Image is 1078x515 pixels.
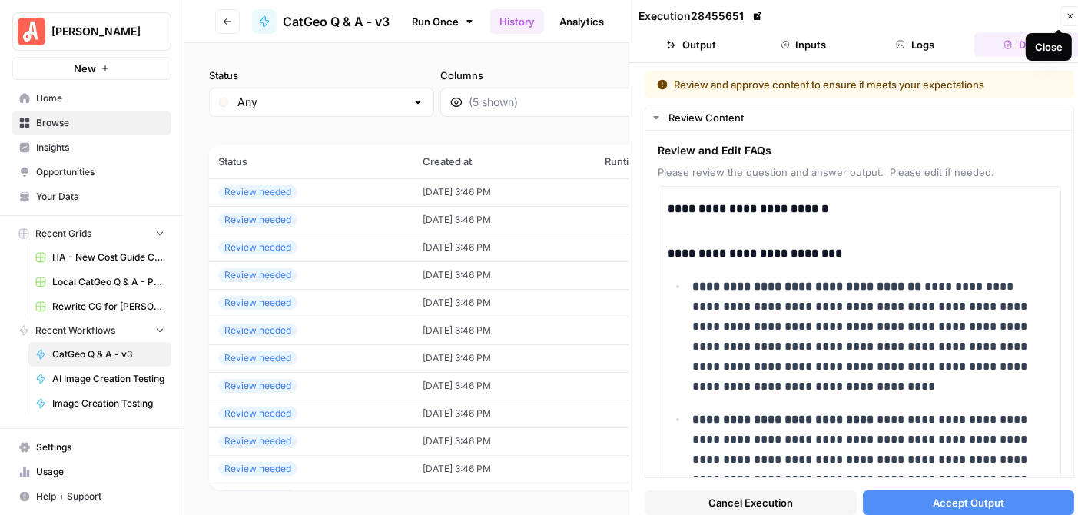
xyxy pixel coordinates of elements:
[658,143,1061,158] span: Review and Edit FAQs
[218,462,297,476] div: Review needed
[218,434,297,448] div: Review needed
[52,251,164,264] span: HA - New Cost Guide Creation Grid
[639,32,745,57] button: Output
[413,234,595,261] td: [DATE] 3:46 PM
[12,160,171,184] a: Opportunities
[12,184,171,209] a: Your Data
[35,227,91,241] span: Recent Grids
[413,206,595,234] td: [DATE] 3:46 PM
[52,275,164,289] span: Local CatGeo Q & A - Pass/Fail v2 Grid
[28,391,171,416] a: Image Creation Testing
[413,483,595,510] td: [DATE] 3:46 PM
[413,145,595,178] th: Created at
[413,427,595,455] td: [DATE] 3:46 PM
[413,261,595,289] td: [DATE] 3:46 PM
[12,135,171,160] a: Insights
[28,294,171,319] a: Rewrite CG for [PERSON_NAME] - Grading version Grid
[639,8,765,24] div: Execution 28455651
[51,24,144,39] span: [PERSON_NAME]
[28,342,171,367] a: CatGeo Q & A - v3
[863,490,1075,515] button: Accept Output
[283,12,390,31] span: CatGeo Q & A - v3
[12,319,171,342] button: Recent Workflows
[36,190,164,204] span: Your Data
[35,324,115,337] span: Recent Workflows
[413,372,595,400] td: [DATE] 3:46 PM
[413,178,595,206] td: [DATE] 3:46 PM
[36,91,164,105] span: Home
[36,116,164,130] span: Browse
[1035,39,1063,55] div: Close
[36,141,164,154] span: Insights
[218,296,297,310] div: Review needed
[12,460,171,484] a: Usage
[52,372,164,386] span: AI Image Creation Testing
[595,145,716,178] th: Runtime
[209,145,413,178] th: Status
[708,495,793,510] span: Cancel Execution
[413,289,595,317] td: [DATE] 3:46 PM
[36,165,164,179] span: Opportunities
[863,32,969,57] button: Logs
[18,18,45,45] img: Angi Logo
[218,351,297,365] div: Review needed
[12,57,171,80] button: New
[28,270,171,294] a: Local CatGeo Q & A - Pass/Fail v2 Grid
[218,407,297,420] div: Review needed
[209,117,1053,145] span: (4536 records)
[12,86,171,111] a: Home
[12,111,171,135] a: Browse
[413,400,595,427] td: [DATE] 3:46 PM
[658,164,1061,180] span: Please review the question and answer output. Please edit if needed.
[52,347,164,361] span: CatGeo Q & A - v3
[12,435,171,460] a: Settings
[12,12,171,51] button: Workspace: Angi
[218,324,297,337] div: Review needed
[413,317,595,344] td: [DATE] 3:46 PM
[402,8,484,35] a: Run Once
[413,455,595,483] td: [DATE] 3:46 PM
[218,268,297,282] div: Review needed
[74,61,96,76] span: New
[218,213,297,227] div: Review needed
[36,490,164,503] span: Help + Support
[252,9,390,34] a: CatGeo Q & A - v3
[28,245,171,270] a: HA - New Cost Guide Creation Grid
[619,9,682,34] a: Integrate
[209,68,434,83] label: Status
[751,32,857,57] button: Inputs
[28,367,171,391] a: AI Image Creation Testing
[645,105,1073,130] button: Review Content
[218,379,297,393] div: Review needed
[933,495,1004,510] span: Accept Output
[36,465,164,479] span: Usage
[52,300,164,314] span: Rewrite CG for [PERSON_NAME] - Grading version Grid
[218,490,297,503] div: Review needed
[490,9,544,34] a: History
[218,241,297,254] div: Review needed
[52,397,164,410] span: Image Creation Testing
[12,222,171,245] button: Recent Grids
[657,77,1023,92] div: Review and approve content to ensure it meets your expectations
[12,484,171,509] button: Help + Support
[413,344,595,372] td: [DATE] 3:46 PM
[36,440,164,454] span: Settings
[440,68,665,83] label: Columns
[550,9,613,34] a: Analytics
[645,490,857,515] button: Cancel Execution
[237,95,406,110] input: Any
[218,185,297,199] div: Review needed
[469,95,637,110] input: (5 shown)
[668,110,1064,125] div: Review Content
